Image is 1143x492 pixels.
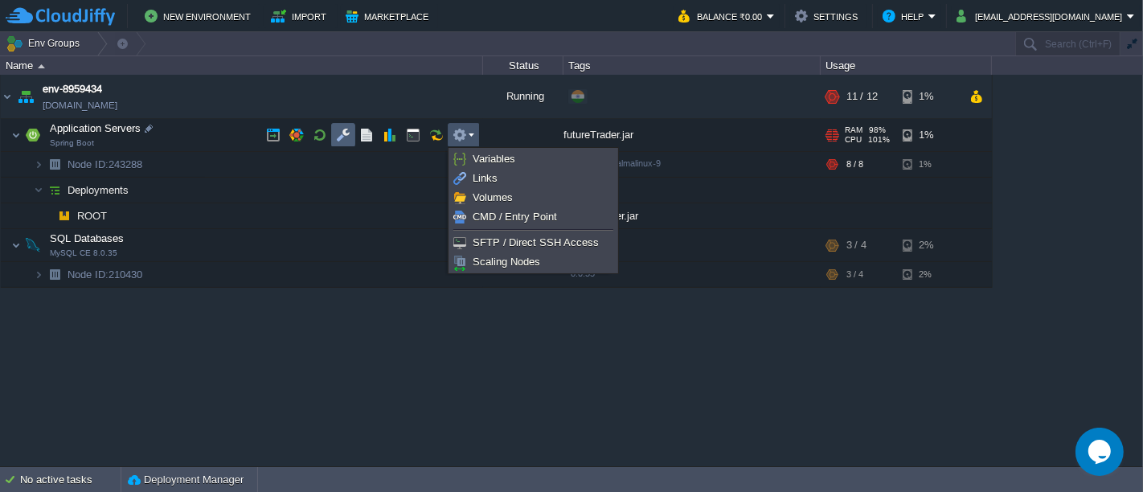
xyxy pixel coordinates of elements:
[34,262,43,287] img: AMDAwAAAACH5BAEAAAAALAAAAAABAAEAAAICRAEAOw==
[473,191,513,203] span: Volumes
[48,232,126,244] a: SQL DatabasesMySQL CE 8.0.35
[903,119,955,151] div: 1%
[846,152,863,177] div: 8 / 8
[563,203,821,228] div: futureTrader.jar
[11,229,21,261] img: AMDAwAAAACH5BAEAAAAALAAAAAABAAEAAAICRAEAOw==
[22,119,44,151] img: AMDAwAAAACH5BAEAAAAALAAAAAABAAEAAAICRAEAOw==
[473,153,515,165] span: Variables
[6,6,115,27] img: CloudJiffy
[145,6,256,26] button: New Environment
[473,172,498,184] span: Links
[14,75,37,118] img: AMDAwAAAACH5BAEAAAAALAAAAAABAAEAAAICRAEAOw==
[846,75,878,118] div: 11 / 12
[66,268,145,281] a: Node ID:210430
[451,208,616,226] a: CMD / Entry Point
[868,135,890,145] span: 101%
[451,189,616,207] a: Volumes
[22,229,44,261] img: AMDAwAAAACH5BAEAAAAALAAAAAABAAEAAAICRAEAOw==
[66,268,145,281] span: 210430
[846,262,863,287] div: 3 / 4
[34,178,43,203] img: AMDAwAAAACH5BAEAAAAALAAAAAABAAEAAAICRAEAOw==
[564,56,820,75] div: Tags
[43,178,66,203] img: AMDAwAAAACH5BAEAAAAALAAAAAABAAEAAAICRAEAOw==
[821,56,991,75] div: Usage
[50,248,117,258] span: MySQL CE 8.0.35
[869,125,886,135] span: 98%
[451,170,616,187] a: Links
[678,6,767,26] button: Balance ₹0.00
[43,262,66,287] img: AMDAwAAAACH5BAEAAAAALAAAAAABAAEAAAICRAEAOw==
[48,121,143,135] span: Application Servers
[34,152,43,177] img: AMDAwAAAACH5BAEAAAAALAAAAAABAAEAAAICRAEAOw==
[451,234,616,252] a: SFTP / Direct SSH Access
[846,229,866,261] div: 3 / 4
[43,152,66,177] img: AMDAwAAAACH5BAEAAAAALAAAAAABAAEAAAICRAEAOw==
[66,158,145,171] span: 243288
[483,75,563,118] div: Running
[346,6,433,26] button: Marketplace
[903,152,955,177] div: 1%
[38,64,45,68] img: AMDAwAAAACH5BAEAAAAALAAAAAABAAEAAAICRAEAOw==
[484,56,563,75] div: Status
[903,229,955,261] div: 2%
[68,269,109,281] span: Node ID:
[43,97,117,113] a: [DOMAIN_NAME]
[43,81,102,97] a: env-8959434
[50,138,94,148] span: Spring Boot
[6,32,85,55] button: Env Groups
[48,232,126,245] span: SQL Databases
[2,56,482,75] div: Name
[451,253,616,271] a: Scaling Nodes
[53,203,76,228] img: AMDAwAAAACH5BAEAAAAALAAAAAABAAEAAAICRAEAOw==
[473,236,599,248] span: SFTP / Direct SSH Access
[43,203,53,228] img: AMDAwAAAACH5BAEAAAAALAAAAAABAAEAAAICRAEAOw==
[11,119,21,151] img: AMDAwAAAACH5BAEAAAAALAAAAAABAAEAAAICRAEAOw==
[1,75,14,118] img: AMDAwAAAACH5BAEAAAAALAAAAAABAAEAAAICRAEAOw==
[563,119,821,151] div: futureTrader.jar
[795,6,862,26] button: Settings
[957,6,1127,26] button: [EMAIL_ADDRESS][DOMAIN_NAME]
[845,135,862,145] span: CPU
[903,262,955,287] div: 2%
[271,6,331,26] button: Import
[451,150,616,168] a: Variables
[128,472,244,488] button: Deployment Manager
[845,125,862,135] span: RAM
[66,158,145,171] a: Node ID:243288
[883,6,928,26] button: Help
[1075,428,1127,476] iframe: chat widget
[76,209,109,223] a: ROOT
[473,211,557,223] span: CMD / Entry Point
[66,183,131,197] a: Deployments
[68,158,109,170] span: Node ID:
[48,122,143,134] a: Application ServersSpring Boot
[903,75,955,118] div: 1%
[473,256,540,268] span: Scaling Nodes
